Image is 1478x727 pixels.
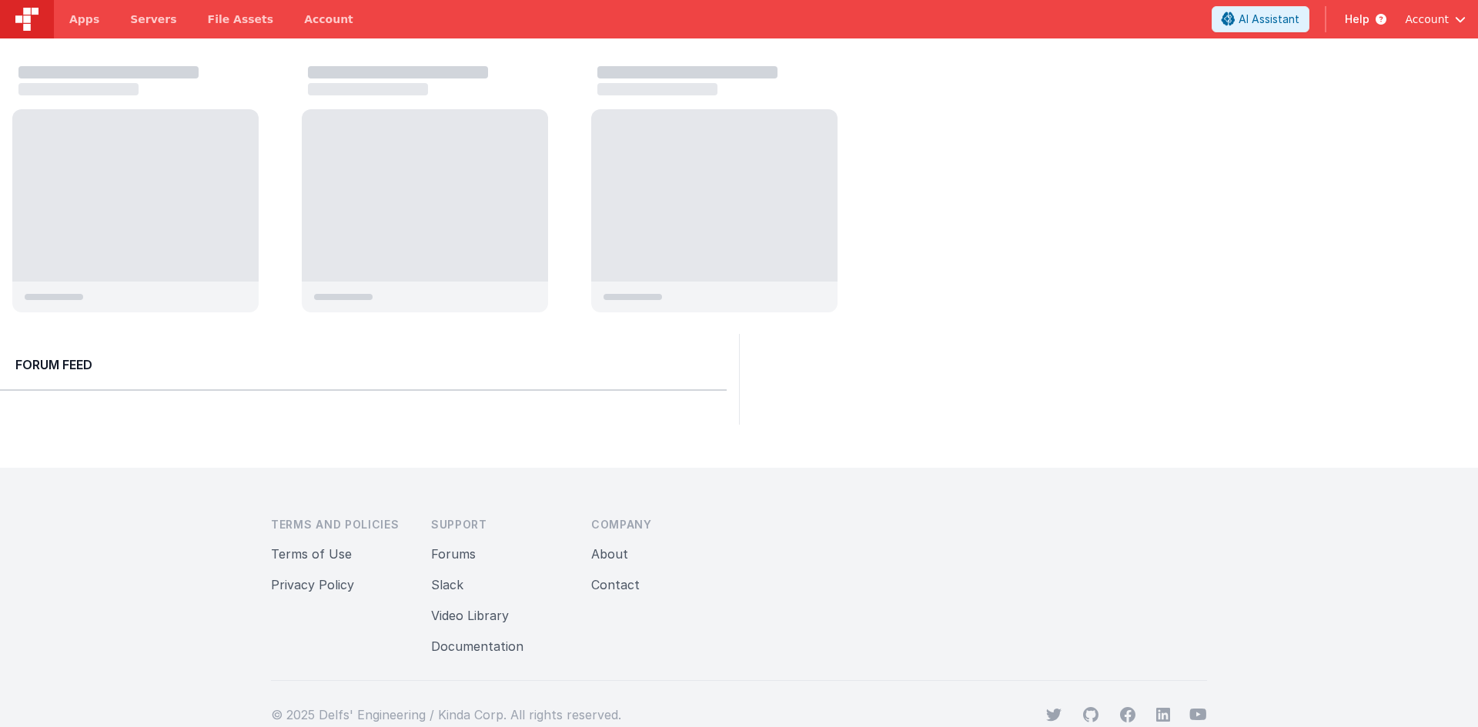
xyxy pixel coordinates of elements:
[69,12,99,27] span: Apps
[431,577,463,592] a: Slack
[591,546,628,562] a: About
[130,12,176,27] span: Servers
[1405,12,1466,27] button: Account
[271,546,352,562] a: Terms of Use
[431,545,476,563] button: Forums
[1405,12,1449,27] span: Account
[431,637,523,655] button: Documentation
[591,545,628,563] button: About
[208,12,274,27] span: File Assets
[1239,12,1299,27] span: AI Assistant
[591,517,727,532] h3: Company
[1345,12,1369,27] span: Help
[591,575,640,594] button: Contact
[1212,6,1309,32] button: AI Assistant
[271,705,621,724] p: © 2025 Delfs' Engineering / Kinda Corp. All rights reserved.
[1155,707,1171,722] svg: viewBox="0 0 24 24" aria-hidden="true">
[271,517,406,532] h3: Terms and Policies
[15,355,711,374] h2: Forum Feed
[431,606,509,625] button: Video Library
[431,517,567,532] h3: Support
[431,575,463,594] button: Slack
[271,577,354,592] a: Privacy Policy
